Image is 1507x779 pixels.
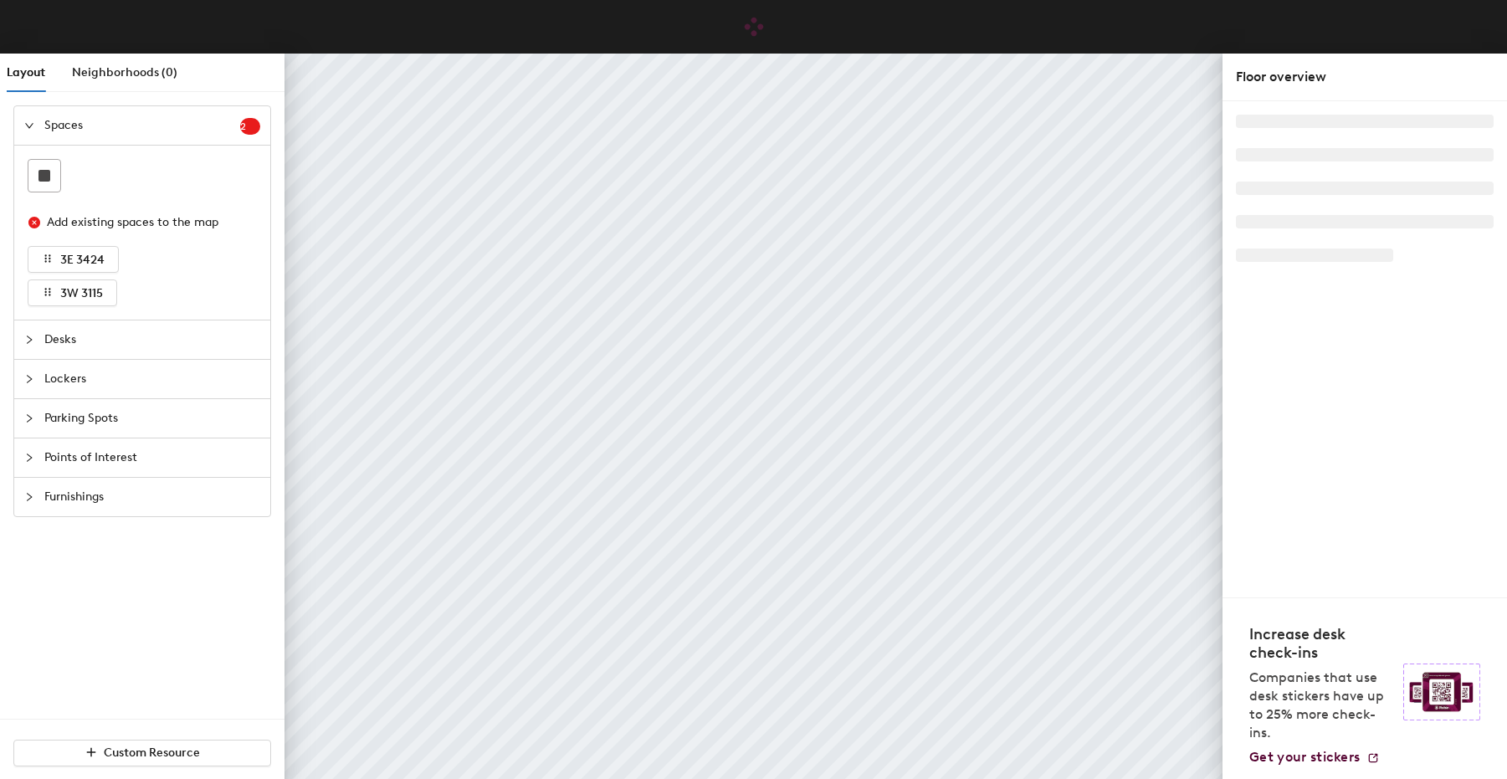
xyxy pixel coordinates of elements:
h4: Increase desk check-ins [1249,625,1393,662]
div: Floor overview [1236,67,1494,87]
span: Parking Spots [44,399,260,438]
span: Spaces [44,106,240,145]
button: Custom Resource [13,740,271,766]
span: collapsed [24,453,34,463]
span: collapsed [24,374,34,384]
span: collapsed [24,492,34,502]
span: Custom Resource [104,746,200,760]
div: Add existing spaces to the map [47,213,246,232]
sup: 2 [240,118,260,135]
a: Get your stickers [1249,749,1380,766]
p: Companies that use desk stickers have up to 25% more check-ins. [1249,669,1393,742]
span: close-circle [28,217,40,228]
span: collapsed [24,413,34,423]
img: Sticker logo [1403,664,1480,720]
span: expanded [24,120,34,131]
button: 3W 3115 [28,279,117,306]
span: Desks [44,320,260,359]
span: 3W 3115 [60,286,103,300]
span: Layout [7,65,45,79]
span: Points of Interest [44,438,260,477]
span: collapsed [24,335,34,345]
span: Lockers [44,360,260,398]
span: 2 [240,120,260,132]
span: 3E 3424 [60,253,105,267]
button: 3E 3424 [28,246,119,273]
span: Get your stickers [1249,749,1360,765]
span: Neighborhoods (0) [72,65,177,79]
span: Furnishings [44,478,260,516]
